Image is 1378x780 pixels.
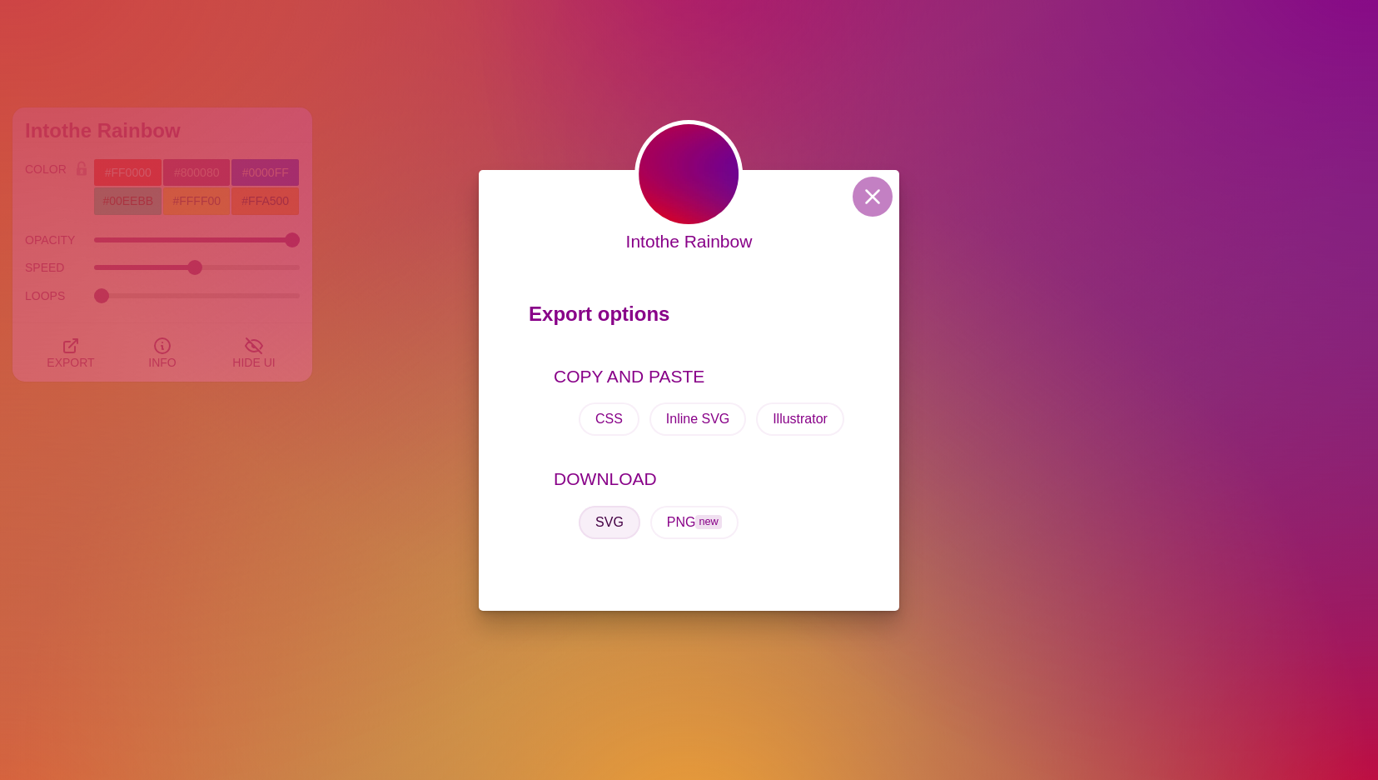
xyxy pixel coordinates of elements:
[626,228,753,255] p: Intothe Rainbow
[529,295,849,342] p: Export options
[635,120,744,228] img: animated gradient that changes to each color of the rainbow
[579,402,639,436] button: CSS
[649,402,746,436] button: Inline SVG
[554,466,849,492] p: DOWNLOAD
[650,506,739,539] button: PNGnew
[756,402,844,436] button: Illustrator
[695,515,721,529] span: new
[554,363,849,390] p: COPY AND PASTE
[579,506,640,539] button: SVG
